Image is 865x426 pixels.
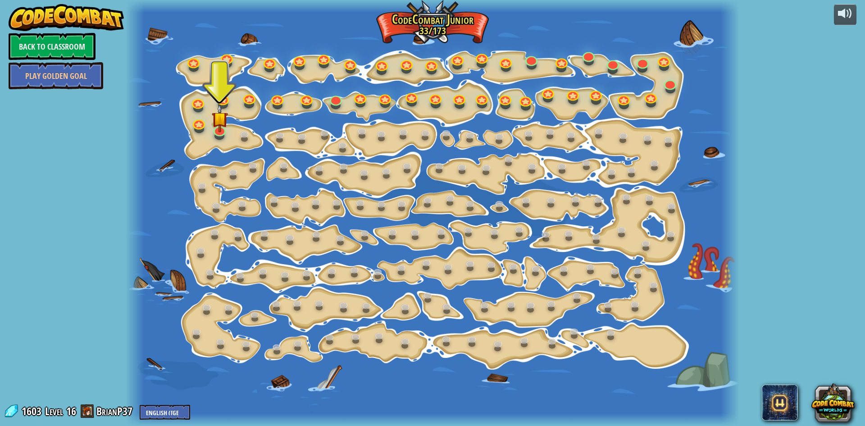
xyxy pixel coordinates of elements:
img: level-banner-started.png [211,104,228,132]
span: 1603 [22,404,44,418]
a: Play Golden Goal [9,62,103,89]
button: Adjust volume [834,4,856,25]
a: Back to Classroom [9,33,96,60]
span: Level [45,404,63,419]
span: 16 [66,404,76,418]
img: CodeCombat - Learn how to code by playing a game [9,4,124,31]
a: BrianP37 [96,404,135,418]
